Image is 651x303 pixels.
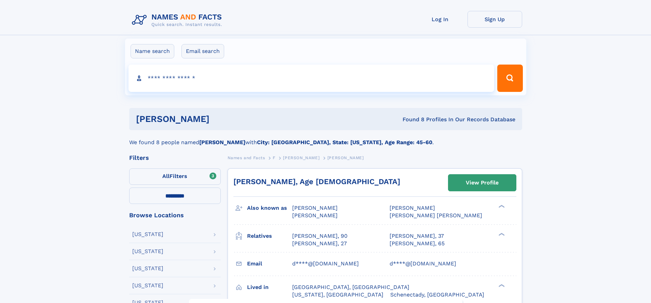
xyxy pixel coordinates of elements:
[247,202,292,214] h3: Also known as
[247,281,292,293] h3: Lived in
[292,212,338,219] span: [PERSON_NAME]
[497,204,505,209] div: ❯
[132,283,163,288] div: [US_STATE]
[413,11,467,28] a: Log In
[327,155,364,160] span: [PERSON_NAME]
[273,155,275,160] span: F
[466,175,499,191] div: View Profile
[292,232,348,240] a: [PERSON_NAME], 90
[132,249,163,254] div: [US_STATE]
[306,116,515,123] div: Found 8 Profiles In Our Records Database
[292,291,383,298] span: [US_STATE], [GEOGRAPHIC_DATA]
[129,155,221,161] div: Filters
[497,65,523,92] button: Search Button
[162,173,169,179] span: All
[292,240,347,247] a: [PERSON_NAME], 27
[129,130,522,147] div: We found 8 people named with .
[497,232,505,236] div: ❯
[228,153,265,162] a: Names and Facts
[129,11,228,29] img: Logo Names and Facts
[390,212,482,219] span: [PERSON_NAME] [PERSON_NAME]
[467,11,522,28] a: Sign Up
[448,175,516,191] a: View Profile
[132,232,163,237] div: [US_STATE]
[128,65,494,92] input: search input
[497,283,505,288] div: ❯
[390,291,484,298] span: Schenectady, [GEOGRAPHIC_DATA]
[233,177,400,186] a: [PERSON_NAME], Age [DEMOGRAPHIC_DATA]
[292,284,409,290] span: [GEOGRAPHIC_DATA], [GEOGRAPHIC_DATA]
[390,240,445,247] a: [PERSON_NAME], 65
[390,205,435,211] span: [PERSON_NAME]
[257,139,432,146] b: City: [GEOGRAPHIC_DATA], State: [US_STATE], Age Range: 45-60
[131,44,174,58] label: Name search
[199,139,245,146] b: [PERSON_NAME]
[181,44,224,58] label: Email search
[283,155,320,160] span: [PERSON_NAME]
[129,212,221,218] div: Browse Locations
[247,230,292,242] h3: Relatives
[390,232,444,240] a: [PERSON_NAME], 37
[129,168,221,185] label: Filters
[136,115,306,123] h1: [PERSON_NAME]
[273,153,275,162] a: F
[132,266,163,271] div: [US_STATE]
[292,205,338,211] span: [PERSON_NAME]
[247,258,292,270] h3: Email
[283,153,320,162] a: [PERSON_NAME]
